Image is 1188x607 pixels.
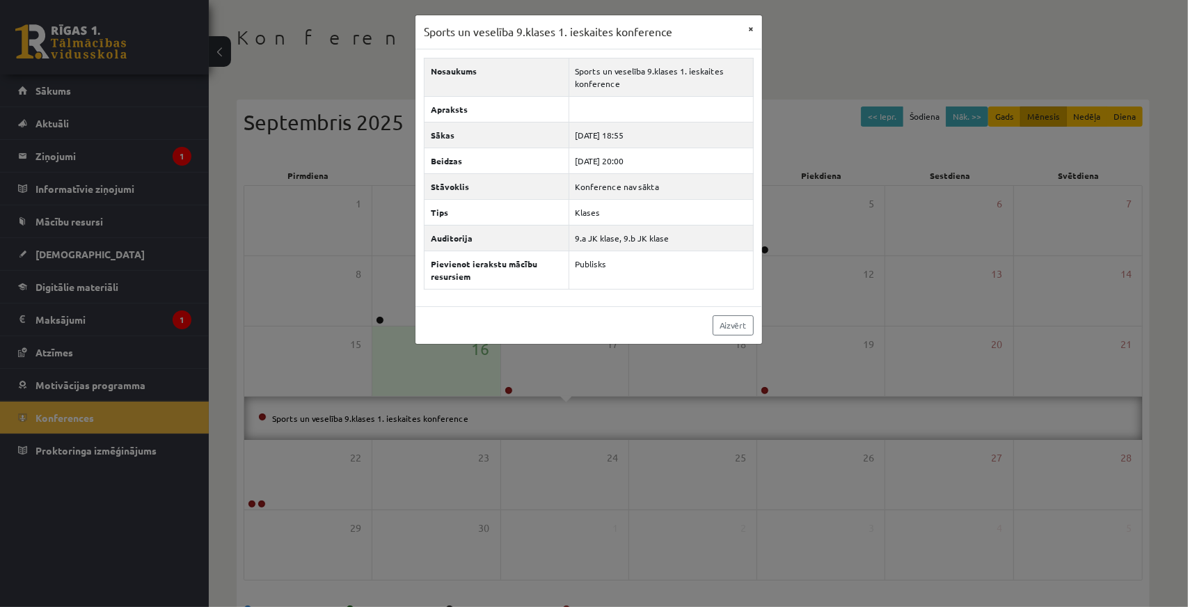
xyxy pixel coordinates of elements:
td: [DATE] 20:00 [569,148,753,173]
a: Aizvērt [713,315,754,336]
td: [DATE] 18:55 [569,122,753,148]
button: × [740,15,762,42]
td: Sports un veselība 9.klases 1. ieskaites konference [569,58,753,96]
th: Nosaukums [425,58,569,96]
th: Auditorija [425,225,569,251]
th: Stāvoklis [425,173,569,199]
th: Tips [425,199,569,225]
td: Klases [569,199,753,225]
th: Apraksts [425,96,569,122]
th: Sākas [425,122,569,148]
th: Pievienot ierakstu mācību resursiem [425,251,569,289]
td: Konference nav sākta [569,173,753,199]
th: Beidzas [425,148,569,173]
h3: Sports un veselība 9.klases 1. ieskaites konference [424,24,672,40]
td: Publisks [569,251,753,289]
td: 9.a JK klase, 9.b JK klase [569,225,753,251]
